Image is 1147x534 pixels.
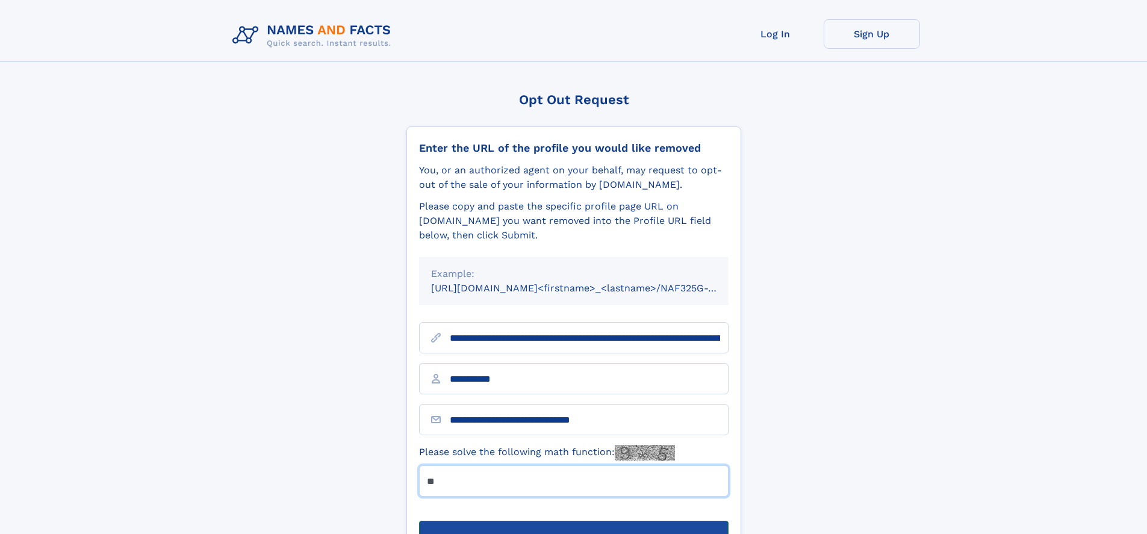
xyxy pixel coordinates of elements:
[419,199,729,243] div: Please copy and paste the specific profile page URL on [DOMAIN_NAME] you want removed into the Pr...
[419,163,729,192] div: You, or an authorized agent on your behalf, may request to opt-out of the sale of your informatio...
[419,445,675,461] label: Please solve the following math function:
[228,19,401,52] img: Logo Names and Facts
[431,267,716,281] div: Example:
[824,19,920,49] a: Sign Up
[406,92,741,107] div: Opt Out Request
[419,141,729,155] div: Enter the URL of the profile you would like removed
[431,282,751,294] small: [URL][DOMAIN_NAME]<firstname>_<lastname>/NAF325G-xxxxxxxx
[727,19,824,49] a: Log In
